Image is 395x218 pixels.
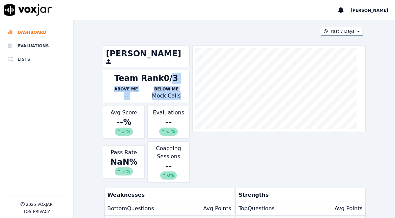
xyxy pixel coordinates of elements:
div: -- [150,161,186,180]
button: TOS [23,209,31,214]
p: Avg Points [335,205,363,213]
a: Lists [8,53,65,66]
button: Past 7 Days [321,27,363,36]
div: NaN % [106,157,142,175]
p: Strengths [236,188,362,202]
div: ∞ % [159,128,177,136]
p: Mock Calls [146,92,186,100]
div: -- % [106,117,142,136]
div: ∞ % [115,128,133,136]
button: [PERSON_NAME] [350,6,395,14]
p: Avg Points [203,205,231,213]
p: Top Questions [238,205,275,213]
p: 2025 Voxjar [26,202,53,207]
div: Team Rank 0/3 [114,73,178,84]
div: -- [150,117,186,136]
div: 0% [160,171,176,180]
p: Weaknesses [105,188,231,202]
p: Below Me [146,86,186,92]
a: Dashboard [8,26,65,39]
p: Bottom Questions [107,205,154,213]
div: Avg Score [103,106,145,139]
div: Evaluations [147,106,189,139]
img: voxjar logo [4,4,52,16]
div: Pass Rate [103,145,145,179]
button: Privacy [33,209,50,214]
span: [PERSON_NAME] [350,8,388,13]
div: -- [106,92,146,100]
div: ∞ % [115,167,133,175]
a: Evaluations [8,39,65,53]
p: Above Me [106,86,146,92]
h1: [PERSON_NAME] [106,48,187,59]
div: Coaching Sessions [147,141,189,183]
